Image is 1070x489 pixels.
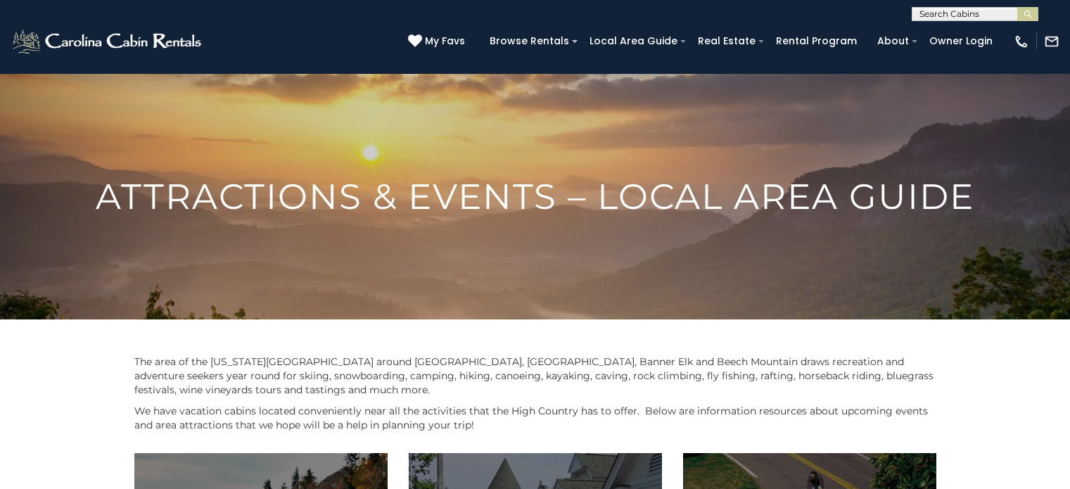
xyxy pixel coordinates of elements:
[11,27,205,56] img: White-1-2.png
[408,34,469,49] a: My Favs
[1014,34,1029,49] img: phone-regular-white.png
[134,404,936,432] p: We have vacation cabins located conveniently near all the activities that the High Country has to...
[1044,34,1059,49] img: mail-regular-white.png
[691,30,763,52] a: Real Estate
[425,34,465,49] span: My Favs
[483,30,576,52] a: Browse Rentals
[922,30,1000,52] a: Owner Login
[870,30,916,52] a: About
[769,30,864,52] a: Rental Program
[134,355,936,397] p: The area of the [US_STATE][GEOGRAPHIC_DATA] around [GEOGRAPHIC_DATA], [GEOGRAPHIC_DATA], Banner E...
[582,30,684,52] a: Local Area Guide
